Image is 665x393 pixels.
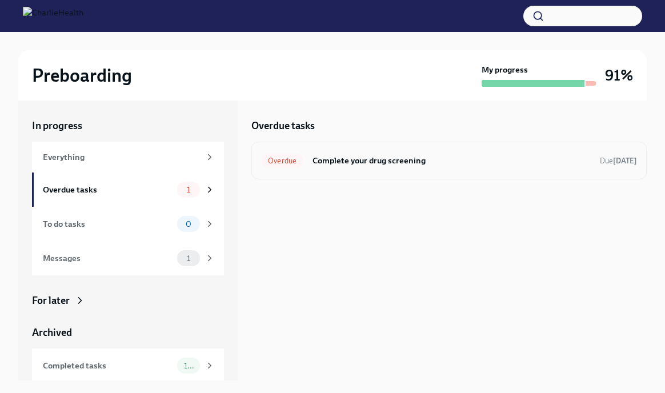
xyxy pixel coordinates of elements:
[32,241,224,275] a: Messages1
[251,119,315,133] h5: Overdue tasks
[180,186,197,194] span: 1
[261,157,303,165] span: Overdue
[261,151,637,170] a: OverdueComplete your drug screeningDue[DATE]
[43,151,200,163] div: Everything
[43,183,173,196] div: Overdue tasks
[32,348,224,383] a: Completed tasks10
[313,154,591,167] h6: Complete your drug screening
[605,65,633,86] h3: 91%
[32,326,224,339] a: Archived
[613,157,637,165] strong: [DATE]
[32,142,224,173] a: Everything
[43,252,173,264] div: Messages
[32,294,224,307] a: For later
[23,7,83,25] img: CharlieHealth
[43,218,173,230] div: To do tasks
[32,119,224,133] a: In progress
[180,254,197,263] span: 1
[179,220,198,228] span: 0
[32,173,224,207] a: Overdue tasks1
[32,64,132,87] h2: Preboarding
[32,207,224,241] a: To do tasks0
[482,64,528,75] strong: My progress
[43,359,173,372] div: Completed tasks
[600,157,637,165] span: Due
[177,362,200,370] span: 10
[32,294,70,307] div: For later
[600,155,637,166] span: August 6th, 2025 09:00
